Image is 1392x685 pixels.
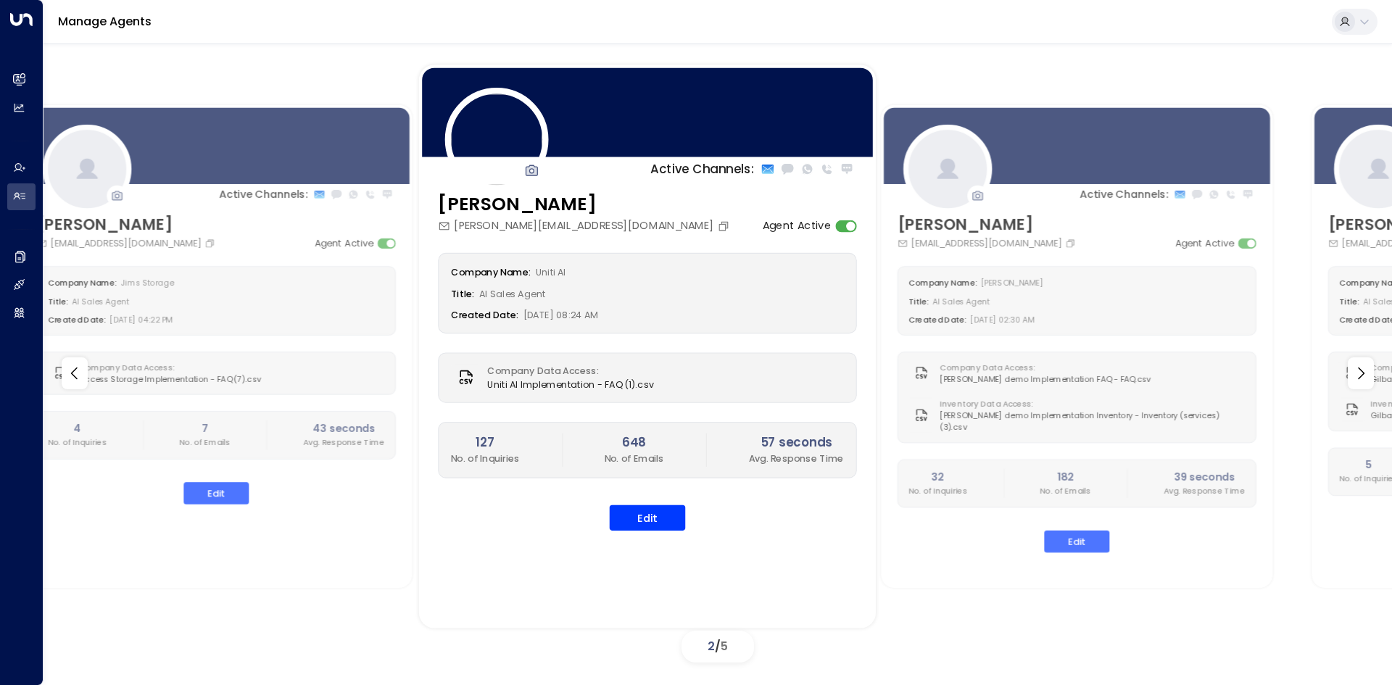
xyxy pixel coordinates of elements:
h2: 43 seconds [303,421,385,437]
label: Created Date: [48,314,106,325]
button: Edit [609,505,685,531]
p: No. of Emails [179,436,230,448]
label: Title: [1339,296,1359,307]
label: Created Date: [908,314,966,325]
label: Title: [48,296,68,307]
span: [DATE] 08:24 AM [523,309,597,322]
h3: [PERSON_NAME] [898,213,1079,236]
label: Agent Active [315,236,373,250]
h2: 7 [179,421,230,437]
h2: 127 [451,433,520,452]
span: [PERSON_NAME] demo Implementation Inventory - Inventory (services) (3).csv [940,410,1246,433]
label: Company Data Access: [487,364,646,378]
h2: 182 [1040,469,1091,485]
h3: [PERSON_NAME] [37,213,218,236]
button: Copy [204,238,218,248]
span: 2 [708,638,715,655]
label: Company Data Access: [940,362,1145,373]
p: Avg. Response Time [1164,485,1246,497]
button: Copy [717,220,733,232]
img: 123_headshot.jpg [444,88,548,191]
h2: 39 seconds [1164,469,1246,485]
button: Edit [183,482,249,505]
h3: [PERSON_NAME] [438,191,733,218]
label: Company Name: [451,266,531,279]
h2: 648 [604,433,663,452]
p: No. of Inquiries [451,452,520,465]
p: Avg. Response Time [748,452,843,465]
span: AI Sales Agent [72,296,128,307]
span: [PERSON_NAME] demo Implementation FAQ - FAQ.csv [940,373,1152,385]
p: Active Channels: [219,187,307,203]
p: Active Channels: [650,160,754,178]
span: [DATE] 04:22 PM [110,314,173,325]
span: [DATE] 02:30 AM [971,314,1034,325]
label: Company Data Access: [79,362,254,373]
label: Title: [451,287,475,300]
a: Manage Agents [58,13,152,30]
label: Inventory Data Access: [940,398,1239,410]
p: No. of Inquiries [908,485,967,497]
p: No. of Emails [604,452,663,465]
div: [PERSON_NAME][EMAIL_ADDRESS][DOMAIN_NAME] [438,218,733,234]
p: No. of Emails [1040,485,1091,497]
button: Copy [1065,238,1079,248]
div: / [681,631,754,663]
span: Access Storage Implementation - FAQ (7).csv [79,373,261,385]
p: No. of Inquiries [48,436,107,448]
label: Company Name: [48,278,117,288]
label: Agent Active [762,218,831,234]
label: Agent Active [1175,236,1234,250]
span: [PERSON_NAME] [981,278,1043,288]
span: AI Sales Agent [933,296,990,307]
p: Avg. Response Time [303,436,385,448]
label: Created Date: [451,309,518,322]
span: Jims Storage [120,278,174,288]
h2: 57 seconds [748,433,843,452]
span: 5 [721,638,728,655]
button: Edit [1045,531,1110,553]
span: Uniti AI [535,266,565,279]
span: AI Sales Agent [479,287,545,300]
h2: 4 [48,421,107,437]
p: Active Channels: [1080,187,1168,203]
span: Uniti AI Implementation - FAQ (1).csv [487,378,654,391]
h2: 32 [908,469,967,485]
div: [EMAIL_ADDRESS][DOMAIN_NAME] [37,236,218,250]
label: Title: [908,296,929,307]
div: [EMAIL_ADDRESS][DOMAIN_NAME] [898,236,1079,250]
label: Company Name: [908,278,977,288]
